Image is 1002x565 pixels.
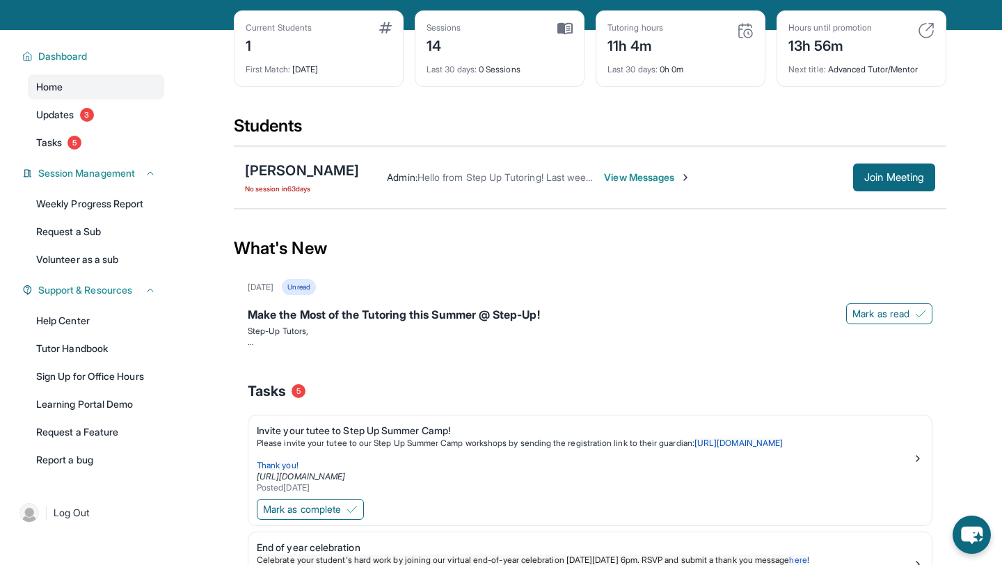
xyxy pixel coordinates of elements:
[680,172,691,183] img: Chevron-Right
[292,384,305,398] span: 5
[953,516,991,554] button: chat-button
[38,49,88,63] span: Dashboard
[28,364,164,389] a: Sign Up for Office Hours
[28,247,164,272] a: Volunteer as a sub
[234,115,946,145] div: Students
[246,64,290,74] span: First Match :
[282,279,315,295] div: Unread
[694,438,783,448] a: [URL][DOMAIN_NAME]
[853,164,935,191] button: Join Meeting
[28,219,164,244] a: Request a Sub
[33,166,156,180] button: Session Management
[788,64,826,74] span: Next title :
[248,282,273,293] div: [DATE]
[263,502,341,516] span: Mark as complete
[36,80,63,94] span: Home
[248,326,932,337] p: Step-Up Tutors,
[257,482,912,493] div: Posted [DATE]
[245,161,359,180] div: [PERSON_NAME]
[67,136,81,150] span: 5
[36,136,62,150] span: Tasks
[257,460,299,470] span: Thank you!
[28,392,164,417] a: Learning Portal Demo
[14,498,164,528] a: |Log Out
[28,420,164,445] a: Request a Feature
[557,22,573,35] img: card
[607,64,658,74] span: Last 30 days :
[387,171,417,183] span: Admin :
[28,74,164,100] a: Home
[28,336,164,361] a: Tutor Handbook
[248,415,932,496] a: Invite your tutee to Step Up Summer Camp!Please invite your tutee to our Step Up Summer Camp work...
[19,503,39,523] img: user-img
[33,283,156,297] button: Support & Resources
[788,22,872,33] div: Hours until promotion
[257,424,912,438] div: Invite your tutee to Step Up Summer Camp!
[38,166,135,180] span: Session Management
[248,306,932,326] div: Make the Most of the Tutoring this Summer @ Step-Up!
[257,541,912,555] div: End of year celebration
[246,22,312,33] div: Current Students
[36,108,74,122] span: Updates
[864,173,924,182] span: Join Meeting
[789,555,806,565] a: here
[607,56,754,75] div: 0h 0m
[246,33,312,56] div: 1
[38,283,132,297] span: Support & Resources
[737,22,754,39] img: card
[852,307,909,321] span: Mark as read
[257,471,345,482] a: [URL][DOMAIN_NAME]
[33,49,156,63] button: Dashboard
[257,555,789,565] span: Celebrate your student's hard work by joining our virtual end-of-year celebration [DATE][DATE] 6p...
[347,504,358,515] img: Mark as complete
[248,381,286,401] span: Tasks
[607,33,663,56] div: 11h 4m
[245,183,359,194] span: No session in 63 days
[915,308,926,319] img: Mark as read
[604,170,691,184] span: View Messages
[427,22,461,33] div: Sessions
[379,22,392,33] img: card
[427,56,573,75] div: 0 Sessions
[28,130,164,155] a: Tasks5
[788,56,935,75] div: Advanced Tutor/Mentor
[45,504,48,521] span: |
[427,64,477,74] span: Last 30 days :
[788,33,872,56] div: 13h 56m
[234,218,946,279] div: What's New
[28,447,164,472] a: Report a bug
[28,191,164,216] a: Weekly Progress Report
[246,56,392,75] div: [DATE]
[28,102,164,127] a: Updates3
[918,22,935,39] img: card
[257,438,912,449] p: Please invite your tutee to our Step Up Summer Camp workshops by sending the registration link to...
[28,308,164,333] a: Help Center
[257,499,364,520] button: Mark as complete
[80,108,94,122] span: 3
[846,303,932,324] button: Mark as read
[54,506,90,520] span: Log Out
[607,22,663,33] div: Tutoring hours
[427,33,461,56] div: 14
